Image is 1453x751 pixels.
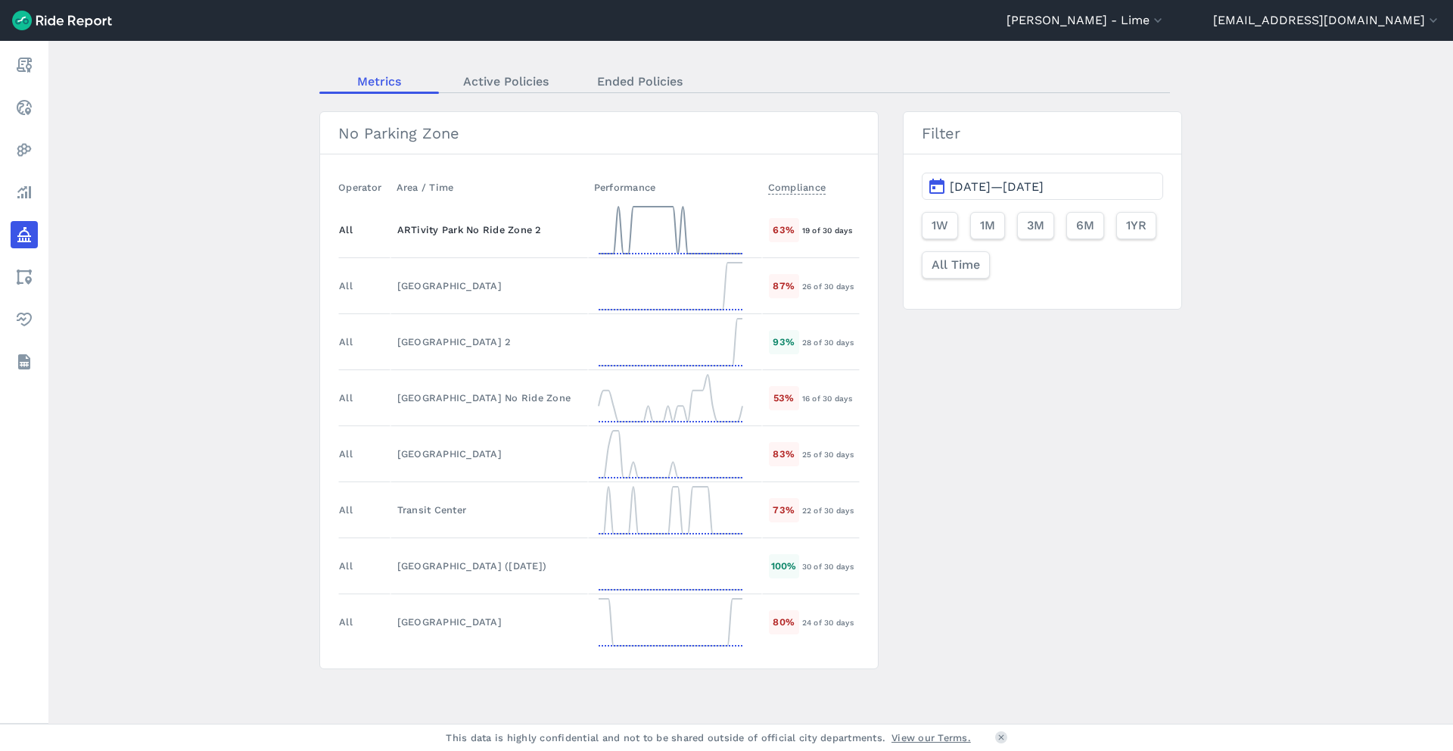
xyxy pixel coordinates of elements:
[397,391,581,405] div: [GEOGRAPHIC_DATA] No Ride Zone
[904,112,1181,154] h3: Filter
[922,251,990,279] button: All Time
[390,173,588,202] th: Area / Time
[11,51,38,79] a: Report
[1007,11,1165,30] button: [PERSON_NAME] - Lime
[970,212,1005,239] button: 1M
[397,223,581,237] div: ARTivity Park No Ride Zone 2
[12,11,112,30] img: Ride Report
[1213,11,1441,30] button: [EMAIL_ADDRESS][DOMAIN_NAME]
[769,330,799,354] div: 93 %
[1116,212,1156,239] button: 1YR
[11,306,38,333] a: Health
[11,136,38,164] a: Heatmaps
[1017,212,1054,239] button: 3M
[802,391,859,405] div: 16 of 30 days
[932,256,980,274] span: All Time
[802,279,859,293] div: 26 of 30 days
[339,559,353,573] div: All
[11,179,38,206] a: Analyze
[11,263,38,291] a: Areas
[397,279,581,293] div: [GEOGRAPHIC_DATA]
[397,615,581,629] div: [GEOGRAPHIC_DATA]
[397,559,581,573] div: [GEOGRAPHIC_DATA] ([DATE])
[802,615,859,629] div: 24 of 30 days
[338,173,390,202] th: Operator
[397,335,581,349] div: [GEOGRAPHIC_DATA] 2
[769,274,799,298] div: 87 %
[1076,217,1094,235] span: 6M
[1066,212,1104,239] button: 6M
[932,217,948,235] span: 1W
[802,503,859,517] div: 22 of 30 days
[573,70,707,92] a: Ended Policies
[319,70,439,92] a: Metrics
[1126,217,1147,235] span: 1YR
[802,223,859,237] div: 19 of 30 days
[980,217,995,235] span: 1M
[320,112,878,154] h3: No Parking Zone
[891,731,971,745] a: View our Terms.
[950,179,1044,194] span: [DATE]—[DATE]
[339,391,353,405] div: All
[11,348,38,375] a: Datasets
[339,503,353,517] div: All
[588,173,762,202] th: Performance
[769,610,799,634] div: 80 %
[769,442,799,466] div: 83 %
[769,498,799,522] div: 73 %
[802,335,859,349] div: 28 of 30 days
[922,173,1163,200] button: [DATE]—[DATE]
[339,279,353,293] div: All
[769,218,799,242] div: 63 %
[922,212,958,239] button: 1W
[339,223,353,237] div: All
[802,447,859,461] div: 25 of 30 days
[397,503,581,517] div: Transit Center
[397,447,581,461] div: [GEOGRAPHIC_DATA]
[769,386,799,410] div: 53 %
[339,615,353,629] div: All
[768,177,826,195] span: Compliance
[439,70,573,92] a: Active Policies
[339,447,353,461] div: All
[11,94,38,121] a: Realtime
[339,335,353,349] div: All
[11,221,38,248] a: Policy
[1027,217,1044,235] span: 3M
[769,554,799,578] div: 100 %
[802,559,859,573] div: 30 of 30 days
